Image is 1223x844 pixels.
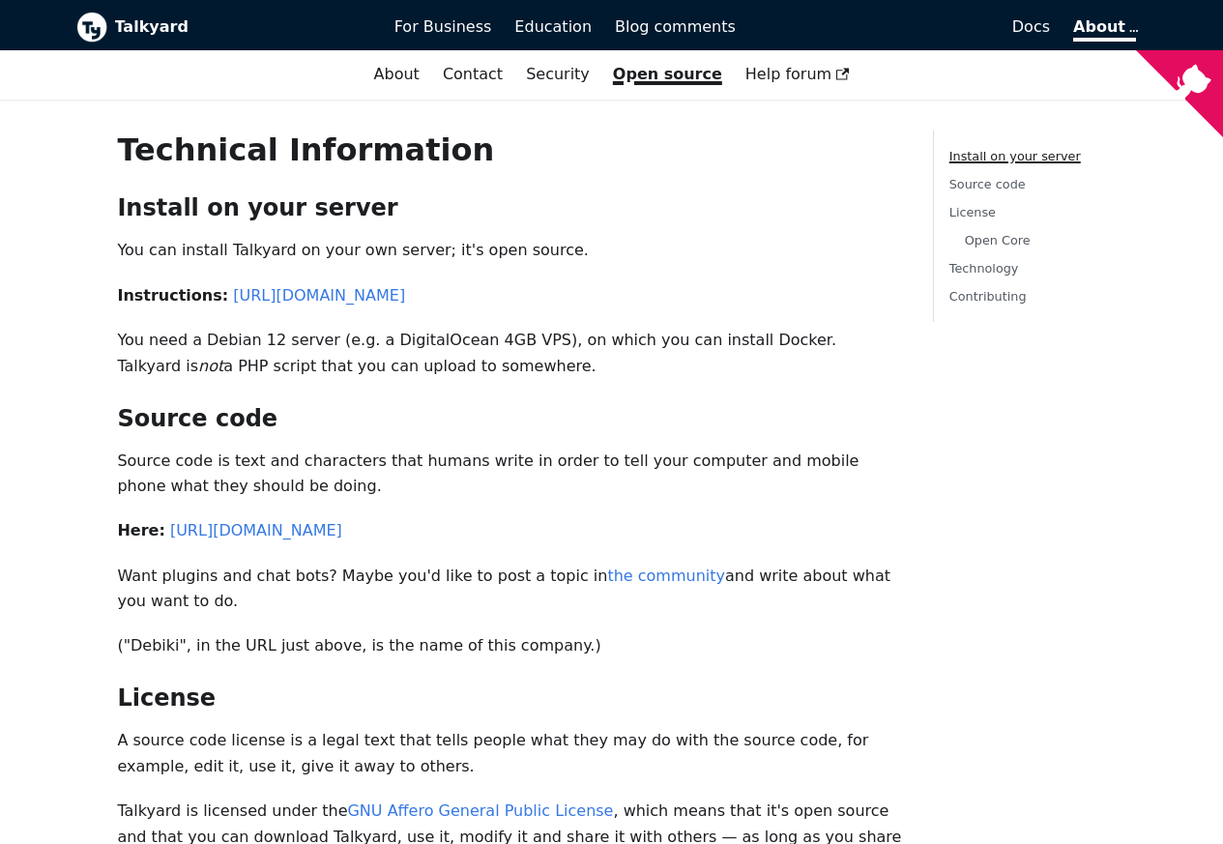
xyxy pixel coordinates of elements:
[117,286,228,305] strong: Instructions:
[117,193,901,222] h2: Install on your server
[117,521,164,539] strong: Here:
[745,65,850,83] span: Help forum
[603,11,747,44] a: Blog comments
[949,149,1081,163] a: Install on your server
[1012,17,1050,36] span: Docs
[76,12,367,43] a: Talkyard logoTalkyard
[347,801,613,820] a: GNU Affero General Public License
[607,567,725,585] a: the community
[117,684,901,713] h2: License
[117,328,901,379] p: You need a Debian 12 server (e.g. a DigitalOcean 4GB VPS), on which you can install Docker. Talky...
[601,58,734,91] a: Open source
[117,404,901,433] h2: Source code
[76,12,107,43] img: Talkyard logo
[115,15,367,40] b: Talkyard
[198,357,223,375] em: not
[514,17,592,36] span: Education
[1073,17,1135,42] a: About
[117,633,901,658] p: ("Debiki", in the URL just above, is the name of this company.)
[949,289,1027,304] a: Contributing
[394,17,492,36] span: For Business
[514,58,601,91] a: Security
[503,11,603,44] a: Education
[117,449,901,500] p: Source code is text and characters that humans write in order to tell your computer and mobile ph...
[615,17,736,36] span: Blog comments
[949,261,1019,276] a: Technology
[949,205,996,219] a: License
[383,11,504,44] a: For Business
[117,728,901,779] p: A source code license is a legal text that tells people what they may do with the source code, fo...
[949,177,1026,191] a: Source code
[170,521,342,539] a: [URL][DOMAIN_NAME]
[233,286,405,305] a: [URL][DOMAIN_NAME]
[117,131,901,169] h1: Technical Information
[747,11,1062,44] a: Docs
[117,238,901,263] p: You can install Talkyard on your own server; it's open source.
[734,58,861,91] a: Help forum
[965,233,1031,247] a: Open Core
[363,58,431,91] a: About
[431,58,514,91] a: Contact
[117,564,901,615] p: Want plugins and chat bots? Maybe you'd like to post a topic in and write about what you want to do.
